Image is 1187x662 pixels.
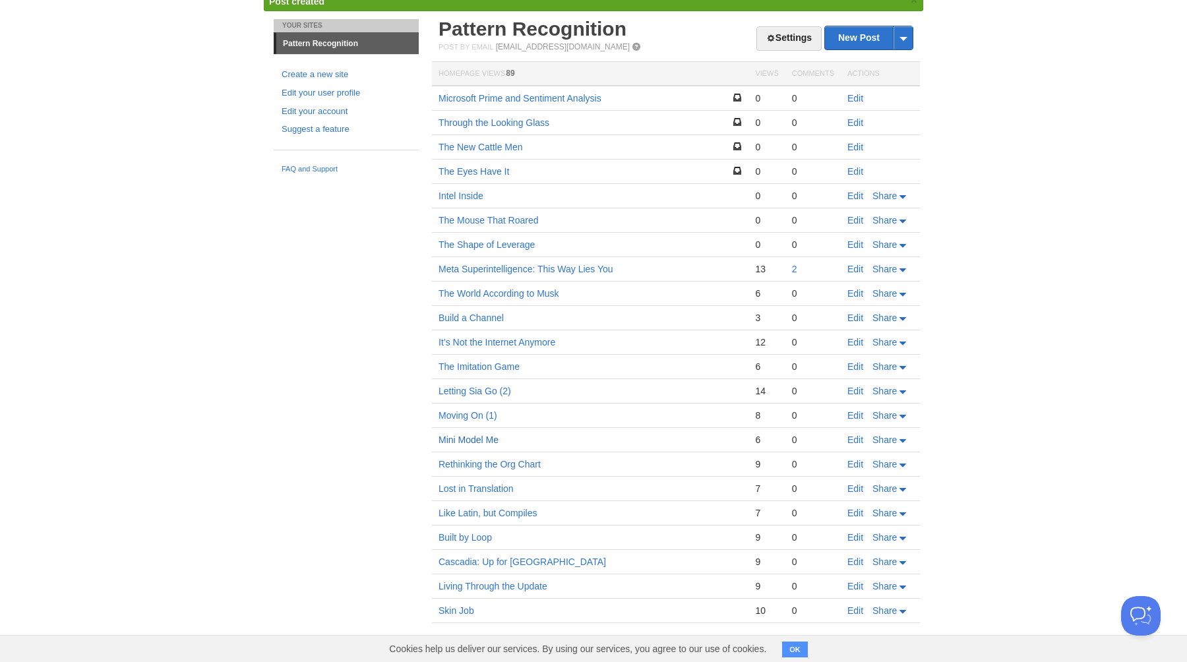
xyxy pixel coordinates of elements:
span: 89 [506,69,514,78]
iframe: Help Scout Beacon - Open [1121,596,1161,636]
button: OK [782,642,808,657]
div: 0 [792,580,834,592]
div: 0 [792,141,834,153]
a: The Mouse That Roared [439,215,539,226]
a: Mini Model Me [439,435,499,445]
a: Settings [756,26,822,51]
a: Edit [847,410,863,421]
a: Build a Channel [439,313,504,323]
div: 9 [755,458,778,470]
div: 6 [755,434,778,446]
div: 13 [755,263,778,275]
span: Share [872,508,897,518]
span: Share [872,557,897,567]
span: Cookies help us deliver our services. By using our services, you agree to our use of cookies. [376,636,779,662]
a: Edit [847,93,863,104]
span: Share [872,288,897,299]
a: Edit [847,142,863,152]
div: 0 [755,92,778,104]
a: The World According to Musk [439,288,559,299]
a: Edit [847,435,863,445]
span: Share [872,532,897,543]
a: Pattern Recognition [276,33,419,54]
div: 9 [755,556,778,568]
a: Edit your account [282,105,411,119]
th: Views [748,62,785,86]
a: Edit [847,313,863,323]
div: 0 [755,141,778,153]
div: 0 [792,214,834,226]
div: 14 [755,385,778,397]
div: 0 [755,239,778,251]
a: Edit [847,191,863,201]
a: Intel Inside [439,191,483,201]
div: 0 [792,409,834,421]
a: Rethinking the Org Chart [439,459,541,469]
a: Like Latin, but Compiles [439,508,537,518]
div: 0 [792,385,834,397]
a: Edit [847,288,863,299]
div: 8 [755,409,778,421]
span: Share [872,215,897,226]
a: Edit your user profile [282,86,411,100]
a: FAQ and Support [282,164,411,175]
div: 0 [792,507,834,519]
span: Share [872,386,897,396]
div: 7 [755,507,778,519]
div: 9 [755,580,778,592]
div: 0 [792,336,834,348]
a: The New Cattle Men [439,142,523,152]
a: Edit [847,605,863,616]
a: 2 [792,264,797,274]
div: 3 [755,312,778,324]
a: Edit [847,117,863,128]
a: [EMAIL_ADDRESS][DOMAIN_NAME] [496,42,630,51]
div: 0 [792,165,834,177]
span: Share [872,239,897,250]
a: Suggest a feature [282,123,411,136]
span: Share [872,605,897,616]
a: The Shape of Leverage [439,239,535,250]
div: 0 [792,190,834,202]
a: Edit [847,459,863,469]
a: Living Through the Update [439,581,547,591]
th: Actions [841,62,920,86]
span: Share [872,435,897,445]
span: Share [872,191,897,201]
div: 0 [792,531,834,543]
a: The Eyes Have It [439,166,509,177]
a: Lost in Translation [439,483,514,494]
a: Pattern Recognition [439,18,626,40]
div: 6 [755,287,778,299]
div: 7 [755,483,778,495]
a: Edit [847,264,863,274]
div: 10 [755,605,778,617]
div: 0 [755,190,778,202]
a: Built by Loop [439,532,492,543]
div: 0 [792,605,834,617]
div: 0 [792,287,834,299]
a: New Post [825,26,913,49]
div: 12 [755,336,778,348]
div: 0 [755,117,778,129]
div: 0 [792,556,834,568]
a: Edit [847,215,863,226]
a: Through the Looking Glass [439,117,549,128]
span: Share [872,337,897,347]
div: 6 [755,361,778,373]
span: Share [872,410,897,421]
div: 0 [792,434,834,446]
a: It’s Not the Internet Anymore [439,337,555,347]
div: 0 [792,117,834,129]
a: Letting Sia Go (2) [439,386,511,396]
th: Homepage Views [432,62,748,86]
a: Moving On (1) [439,410,497,421]
th: Comments [785,62,841,86]
div: 0 [755,165,778,177]
a: Meta Superintelligence: This Way Lies You [439,264,613,274]
a: Edit [847,386,863,396]
div: 0 [792,458,834,470]
a: Edit [847,361,863,372]
span: Share [872,483,897,494]
div: 0 [792,92,834,104]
